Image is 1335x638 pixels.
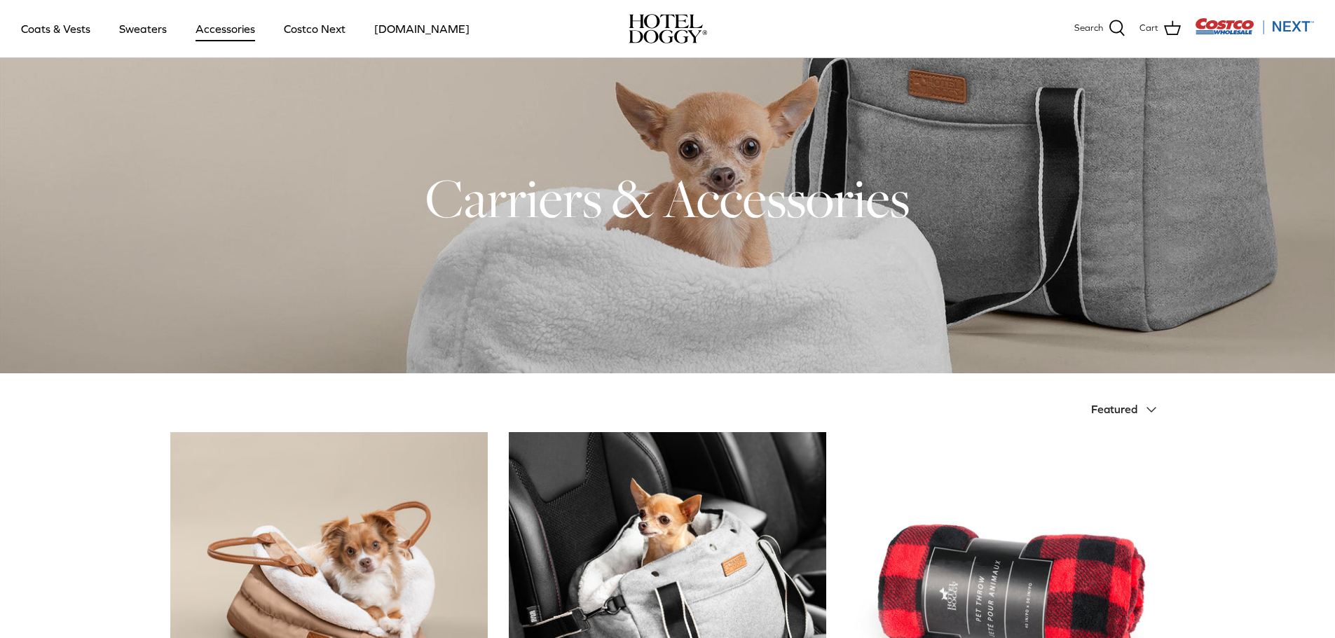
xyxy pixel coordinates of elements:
[8,5,103,53] a: Coats & Vests
[362,5,482,53] a: [DOMAIN_NAME]
[629,14,707,43] a: hoteldoggy.com hoteldoggycom
[1195,27,1314,37] a: Visit Costco Next
[1139,21,1158,36] span: Cart
[170,164,1165,233] h1: Carriers & Accessories
[1074,21,1103,36] span: Search
[1091,394,1165,425] button: Featured
[629,14,707,43] img: hoteldoggycom
[1139,20,1181,38] a: Cart
[271,5,358,53] a: Costco Next
[1195,18,1314,35] img: Costco Next
[183,5,268,53] a: Accessories
[1074,20,1125,38] a: Search
[107,5,179,53] a: Sweaters
[1091,403,1137,415] span: Featured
